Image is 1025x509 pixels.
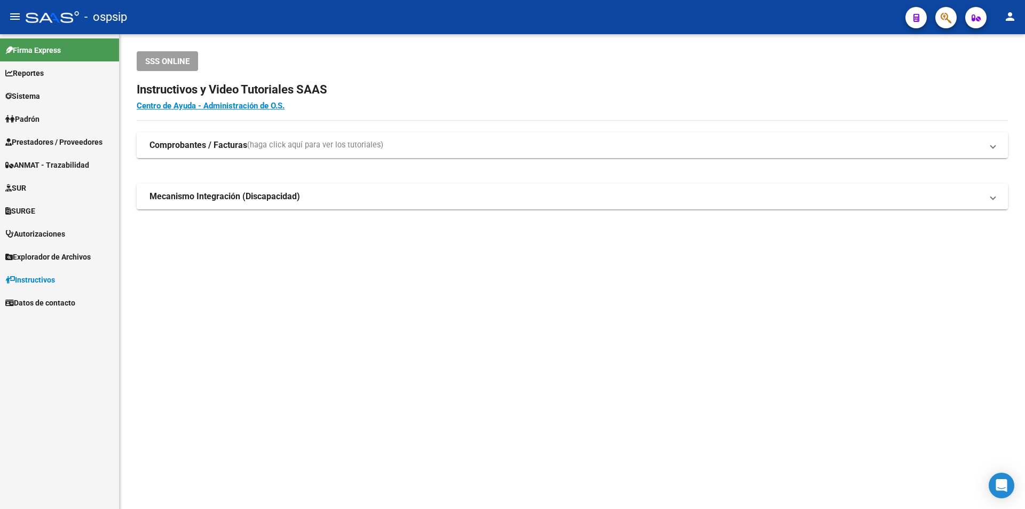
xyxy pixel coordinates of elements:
span: Reportes [5,67,44,79]
span: - ospsip [84,5,127,29]
span: Explorador de Archivos [5,251,91,263]
div: Open Intercom Messenger [989,473,1014,498]
span: SURGE [5,205,35,217]
span: Datos de contacto [5,297,75,309]
span: SSS ONLINE [145,57,190,66]
span: Instructivos [5,274,55,286]
span: SUR [5,182,26,194]
span: Prestadores / Proveedores [5,136,102,148]
span: Autorizaciones [5,228,65,240]
mat-expansion-panel-header: Mecanismo Integración (Discapacidad) [137,184,1008,209]
mat-icon: person [1004,10,1016,23]
mat-icon: menu [9,10,21,23]
span: Firma Express [5,44,61,56]
strong: Mecanismo Integración (Discapacidad) [149,191,300,202]
button: SSS ONLINE [137,51,198,71]
span: Sistema [5,90,40,102]
span: Padrón [5,113,40,125]
mat-expansion-panel-header: Comprobantes / Facturas(haga click aquí para ver los tutoriales) [137,132,1008,158]
a: Centro de Ayuda - Administración de O.S. [137,101,285,111]
span: ANMAT - Trazabilidad [5,159,89,171]
h2: Instructivos y Video Tutoriales SAAS [137,80,1008,100]
strong: Comprobantes / Facturas [149,139,247,151]
span: (haga click aquí para ver los tutoriales) [247,139,383,151]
